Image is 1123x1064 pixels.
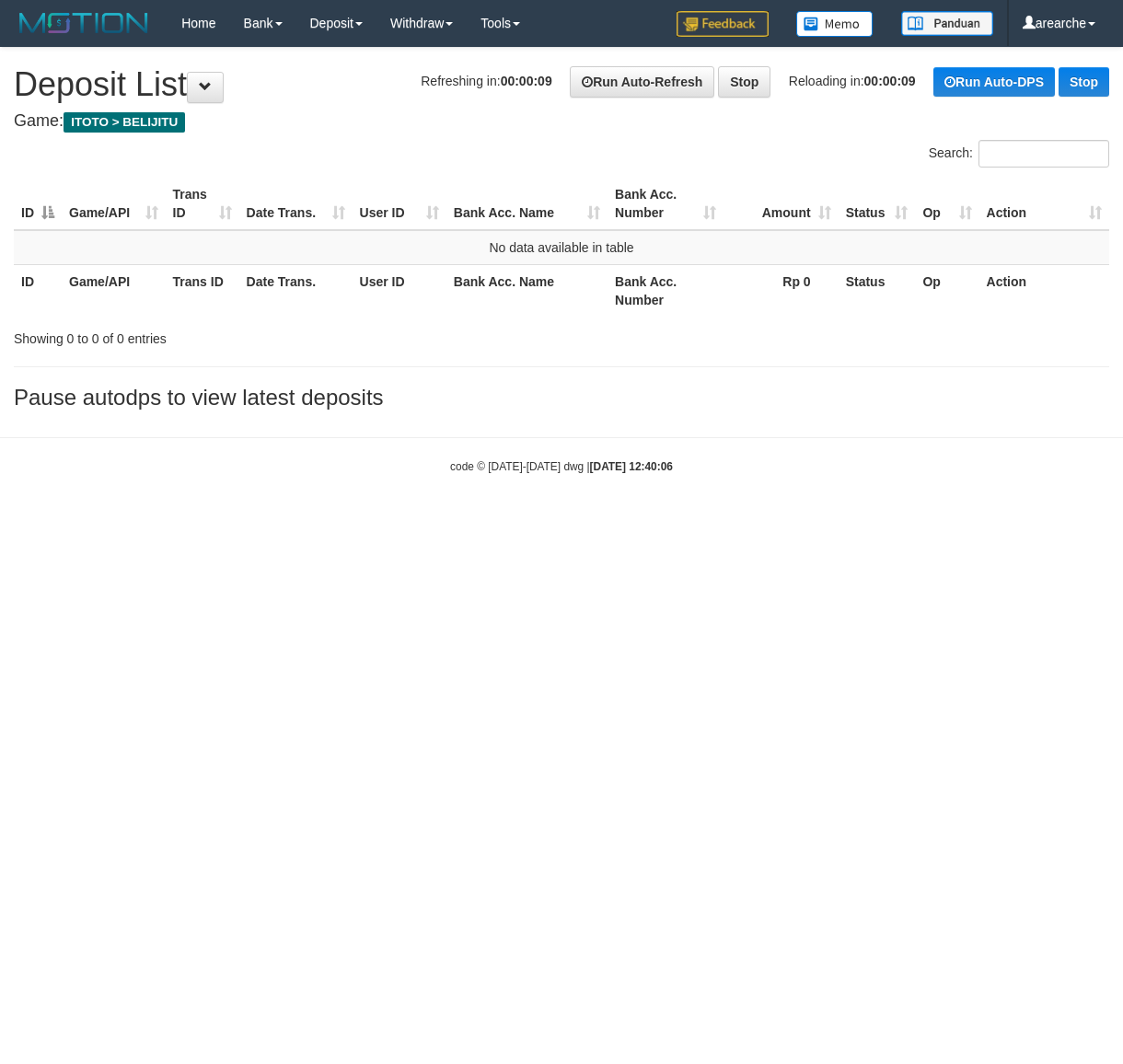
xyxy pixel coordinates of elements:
strong: [DATE] 12:40:06 [590,460,673,473]
th: Op: activate to sort column ascending [915,178,978,230]
img: MOTION_logo.png [14,9,154,37]
th: Amount: activate to sort column ascending [724,178,838,230]
img: Feedback.jpg [677,11,769,37]
th: Bank Acc. Number [608,264,724,317]
th: ID: activate to sort column descending [14,178,62,230]
h3: Pause autodps to view latest deposits [14,386,1109,410]
th: Date Trans. [239,264,353,317]
a: Run Auto-Refresh [570,66,714,98]
a: Stop [1059,67,1109,97]
th: Trans ID [166,264,239,317]
th: Rp 0 [724,264,838,317]
th: ID [14,264,62,317]
th: Status: activate to sort column ascending [839,178,916,230]
strong: 00:00:09 [864,74,916,88]
th: User ID: activate to sort column ascending [353,178,446,230]
th: Bank Acc. Number: activate to sort column ascending [608,178,724,230]
th: Date Trans.: activate to sort column ascending [239,178,353,230]
strong: 00:00:09 [501,74,552,88]
span: Refreshing in: [421,74,551,88]
td: No data available in table [14,230,1109,265]
span: ITOTO > BELIJITU [64,112,185,133]
img: Button%20Memo.svg [796,11,874,37]
th: Action [979,264,1109,317]
span: Reloading in: [789,74,916,88]
h4: Game: [14,112,1109,131]
th: Trans ID: activate to sort column ascending [166,178,239,230]
small: code © [DATE]-[DATE] dwg | [450,460,673,473]
th: Status [839,264,916,317]
label: Search: [929,140,1109,168]
h1: Deposit List [14,66,1109,103]
th: User ID [353,264,446,317]
th: Bank Acc. Name: activate to sort column ascending [446,178,608,230]
input: Search: [978,140,1109,168]
a: Stop [718,66,770,98]
div: Showing 0 to 0 of 0 entries [14,322,454,348]
th: Op [915,264,978,317]
th: Game/API: activate to sort column ascending [62,178,166,230]
th: Bank Acc. Name [446,264,608,317]
th: Action: activate to sort column ascending [979,178,1109,230]
a: Run Auto-DPS [933,67,1055,97]
th: Game/API [62,264,166,317]
img: panduan.png [901,11,993,36]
